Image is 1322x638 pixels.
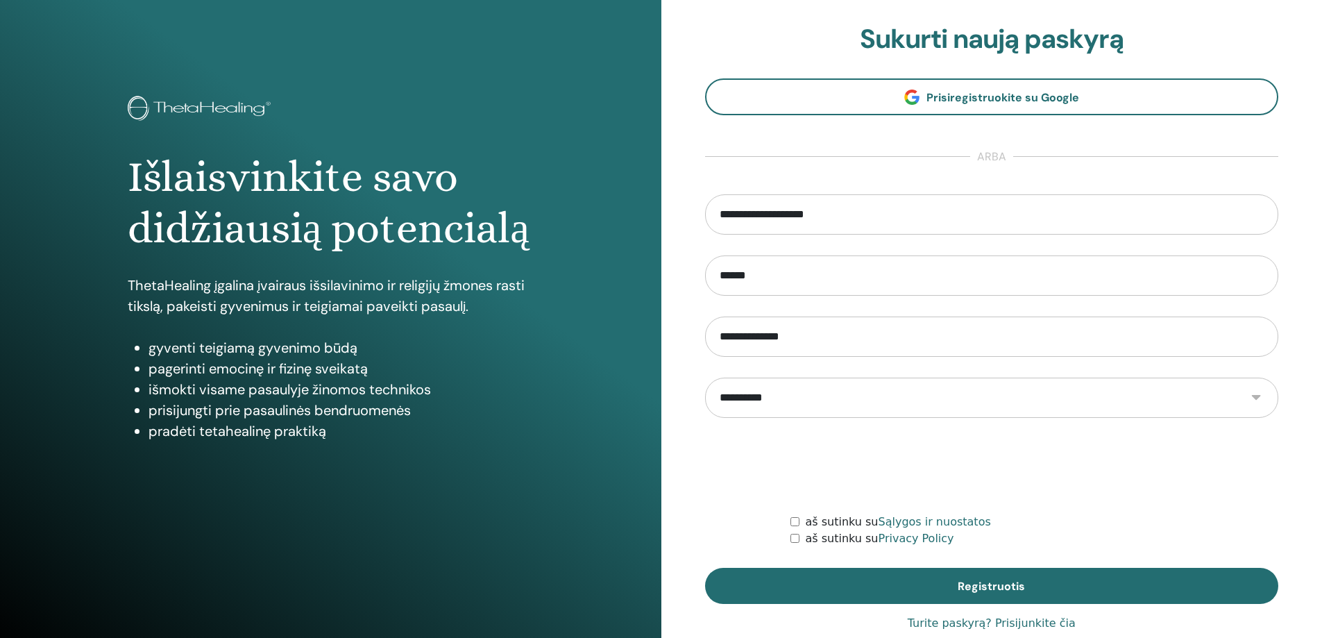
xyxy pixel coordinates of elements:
[970,149,1013,165] span: arba
[128,151,534,255] h1: Išlaisvinkite savo didžiausią potencialą
[926,90,1079,105] span: Prisiregistruokite su Google
[705,24,1279,56] h2: Sukurti naują paskyrą
[908,615,1076,632] a: Turite paskyrą? Prisijunkite čia
[879,515,991,528] a: Sąlygos ir nuostatos
[958,579,1025,594] span: Registruotis
[879,532,954,545] a: Privacy Policy
[705,78,1279,115] a: Prisiregistruokite su Google
[149,379,534,400] li: išmokti visame pasaulyje žinomos technikos
[705,568,1279,604] button: Registruotis
[149,337,534,358] li: gyventi teigiamą gyvenimo būdą
[149,421,534,442] li: pradėti tetahealinę praktiką
[149,400,534,421] li: prisijungti prie pasaulinės bendruomenės
[128,275,534,317] p: ThetaHealing įgalina įvairaus išsilavinimo ir religijų žmones rasti tikslą, pakeisti gyvenimus ir...
[805,514,990,530] label: aš sutinku su
[805,530,954,547] label: aš sutinku su
[886,439,1097,493] iframe: reCAPTCHA
[149,358,534,379] li: pagerinti emocinę ir fizinę sveikatą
